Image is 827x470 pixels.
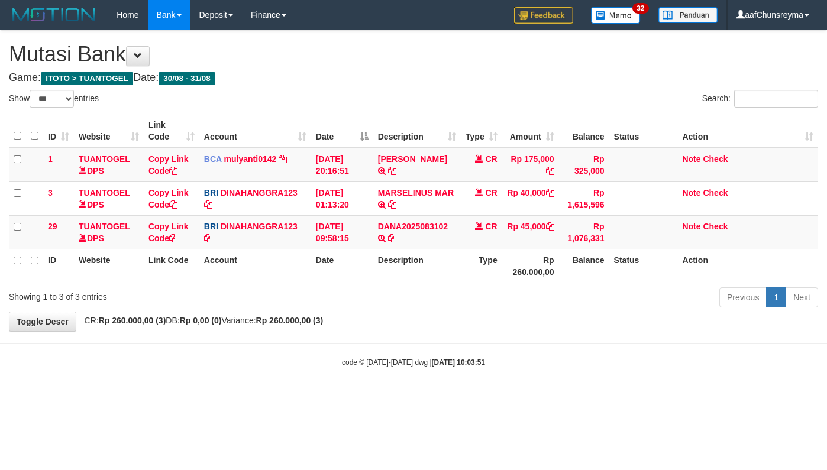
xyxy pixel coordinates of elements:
a: TUANTOGEL [79,222,130,231]
img: Button%20Memo.svg [591,7,641,24]
th: Status [609,114,678,148]
a: Copy DINAHANGGRA123 to clipboard [204,234,212,243]
th: ID: activate to sort column ascending [43,114,74,148]
th: ID [43,249,74,283]
td: Rp 1,615,596 [559,181,609,215]
a: Copy Rp 40,000 to clipboard [546,188,554,197]
a: Copy DANA2025083102 to clipboard [388,234,396,243]
a: Copy Link Code [148,154,189,176]
h4: Game: Date: [9,72,818,84]
td: DPS [74,181,144,215]
th: Description [373,249,461,283]
span: 29 [48,222,57,231]
span: BRI [204,188,218,197]
a: MARSELINUS MAR [378,188,454,197]
strong: Rp 260.000,00 (3) [99,316,166,325]
select: Showentries [30,90,74,108]
th: Rp 260.000,00 [502,249,559,283]
a: DINAHANGGRA123 [221,188,298,197]
th: Link Code: activate to sort column ascending [144,114,199,148]
a: Note [682,188,700,197]
a: 1 [766,287,786,307]
td: [DATE] 01:13:20 [311,181,373,215]
span: 32 [632,3,648,14]
td: DPS [74,215,144,249]
th: Account: activate to sort column ascending [199,114,311,148]
a: mulyanti0142 [224,154,277,164]
td: [DATE] 20:16:51 [311,148,373,182]
a: Check [703,222,728,231]
th: Description: activate to sort column ascending [373,114,461,148]
span: ITOTO > TUANTOGEL [41,72,133,85]
a: Copy JAJA JAHURI to clipboard [388,166,396,176]
a: Next [786,287,818,307]
img: panduan.png [658,7,718,23]
th: Date [311,249,373,283]
span: CR [485,154,497,164]
strong: Rp 0,00 (0) [180,316,222,325]
td: Rp 325,000 [559,148,609,182]
a: Copy Rp 175,000 to clipboard [546,166,554,176]
th: Website [74,249,144,283]
span: 30/08 - 31/08 [159,72,215,85]
label: Show entries [9,90,99,108]
td: Rp 45,000 [502,215,559,249]
a: Copy Rp 45,000 to clipboard [546,222,554,231]
label: Search: [702,90,818,108]
th: Action [677,249,818,283]
span: BRI [204,222,218,231]
td: Rp 40,000 [502,181,559,215]
a: Copy mulyanti0142 to clipboard [279,154,287,164]
th: Account [199,249,311,283]
a: DANA2025083102 [378,222,448,231]
div: Showing 1 to 3 of 3 entries [9,286,336,303]
a: TUANTOGEL [79,154,130,164]
th: Balance [559,249,609,283]
span: 1 [48,154,53,164]
span: BCA [204,154,222,164]
th: Type: activate to sort column ascending [461,114,502,148]
h1: Mutasi Bank [9,43,818,66]
img: MOTION_logo.png [9,6,99,24]
a: Check [703,154,728,164]
strong: Rp 260.000,00 (3) [256,316,324,325]
a: Toggle Descr [9,312,76,332]
input: Search: [734,90,818,108]
td: Rp 175,000 [502,148,559,182]
th: Amount: activate to sort column ascending [502,114,559,148]
th: Type [461,249,502,283]
th: Action: activate to sort column ascending [677,114,818,148]
a: Note [682,154,700,164]
a: Copy DINAHANGGRA123 to clipboard [204,200,212,209]
td: DPS [74,148,144,182]
th: Date: activate to sort column descending [311,114,373,148]
span: CR [485,188,497,197]
th: Status [609,249,678,283]
img: Feedback.jpg [514,7,573,24]
th: Balance [559,114,609,148]
a: Check [703,188,728,197]
a: Copy Link Code [148,188,189,209]
span: CR [485,222,497,231]
td: [DATE] 09:58:15 [311,215,373,249]
th: Link Code [144,249,199,283]
span: CR: DB: Variance: [79,316,324,325]
a: TUANTOGEL [79,188,130,197]
a: Copy Link Code [148,222,189,243]
a: Copy MARSELINUS MAR to clipboard [388,200,396,209]
a: DINAHANGGRA123 [221,222,298,231]
a: Note [682,222,700,231]
th: Website: activate to sort column ascending [74,114,144,148]
a: Previous [719,287,767,307]
td: Rp 1,076,331 [559,215,609,249]
a: [PERSON_NAME] [378,154,447,164]
small: code © [DATE]-[DATE] dwg | [342,358,485,367]
span: 3 [48,188,53,197]
strong: [DATE] 10:03:51 [432,358,485,367]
